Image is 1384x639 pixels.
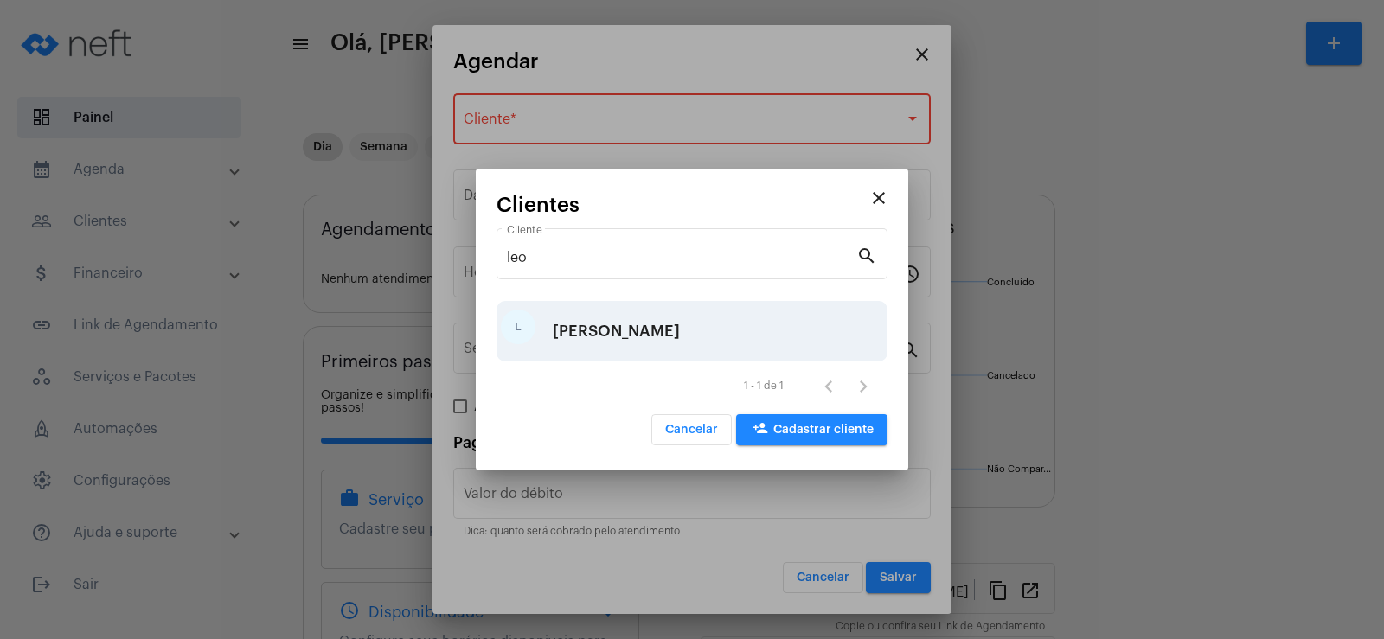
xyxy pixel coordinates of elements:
[856,245,877,265] mat-icon: search
[846,368,881,403] button: Próxima página
[497,194,580,216] span: Clientes
[750,420,771,441] mat-icon: person_add
[736,414,887,445] button: Cadastrar cliente
[501,310,535,344] div: L
[868,188,889,208] mat-icon: close
[750,424,874,436] span: Cadastrar cliente
[507,250,856,265] input: Pesquisar cliente
[553,305,680,357] div: [PERSON_NAME]
[811,368,846,403] button: Página anterior
[651,414,732,445] button: Cancelar
[744,380,784,392] div: 1 - 1 de 1
[665,424,718,436] span: Cancelar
